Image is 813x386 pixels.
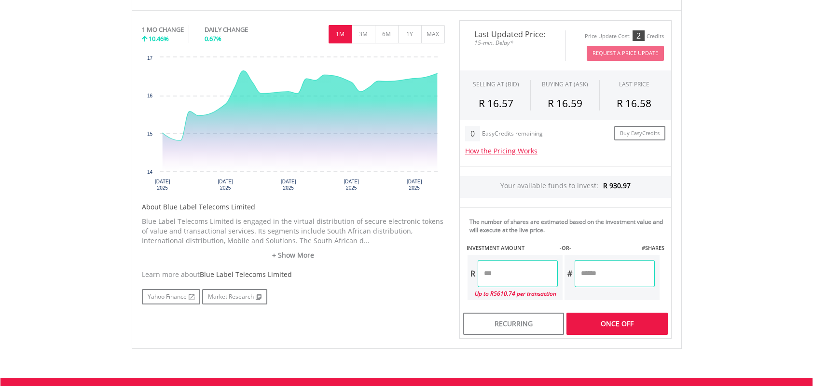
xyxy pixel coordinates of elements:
p: Blue Label Telecoms Limited is engaged in the virtual distribution of secure electronic tokens of... [142,217,445,246]
button: Request A Price Update [587,46,664,61]
text: [DATE] 2025 [154,179,170,191]
div: Learn more about [142,270,445,279]
div: 2 [633,30,645,41]
div: LAST PRICE [619,80,649,88]
span: 15-min. Delay* [467,38,558,47]
div: 1 MO CHANGE [142,25,184,34]
button: 1Y [398,25,422,43]
text: [DATE] 2025 [280,179,296,191]
span: R 16.57 [479,96,513,110]
text: 15 [147,131,152,137]
a: Buy EasyCredits [614,126,665,141]
div: Your available funds to invest: [460,176,671,198]
div: # [565,260,575,287]
div: 0 [465,126,480,141]
label: -OR- [559,244,571,252]
text: [DATE] 2025 [344,179,359,191]
div: Up to R5610.74 per transaction [468,287,558,300]
span: BUYING AT (ASK) [542,80,588,88]
svg: Interactive chart [142,53,445,197]
div: Price Update Cost: [585,33,631,40]
span: R 930.97 [603,181,631,190]
a: How the Pricing Works [465,146,537,155]
span: Last Updated Price: [467,30,558,38]
div: DAILY CHANGE [205,25,280,34]
button: 3M [352,25,375,43]
span: Blue Label Telecoms Limited [200,270,292,279]
div: Once Off [566,313,667,335]
a: Market Research [202,289,267,304]
div: R [468,260,478,287]
text: 14 [147,169,152,175]
a: Yahoo Finance [142,289,200,304]
div: Credits [647,33,664,40]
text: 17 [147,55,152,61]
label: #SHARES [641,244,664,252]
button: MAX [421,25,445,43]
span: 10.46% [149,34,169,43]
button: 6M [375,25,399,43]
div: SELLING AT (BID) [473,80,519,88]
div: Chart. Highcharts interactive chart. [142,53,445,197]
div: Recurring [463,313,564,335]
span: R 16.59 [548,96,582,110]
label: INVESTMENT AMOUNT [467,244,524,252]
span: R 16.58 [617,96,651,110]
div: EasyCredits remaining [482,130,543,138]
text: 16 [147,93,152,98]
text: [DATE] 2025 [406,179,422,191]
a: + Show More [142,250,445,260]
h5: About Blue Label Telecoms Limited [142,202,445,212]
button: 1M [329,25,352,43]
text: [DATE] 2025 [218,179,233,191]
span: 0.67% [205,34,221,43]
div: The number of shares are estimated based on the investment value and will execute at the live price. [469,218,667,234]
